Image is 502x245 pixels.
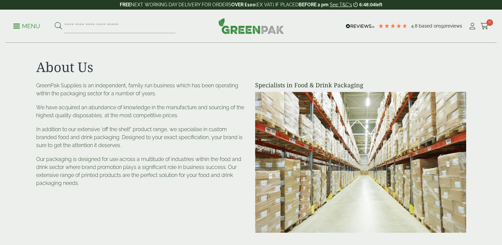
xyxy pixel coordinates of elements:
p: Our packaging is designed for use across a multitude of industries within the food and drink sect... [36,155,247,187]
div: 4.8 Stars [378,23,408,29]
span: reviews [446,23,462,29]
i: Cart [480,23,489,30]
h1: About Us [36,59,466,75]
span: Based on [419,23,439,29]
p: In addition to our extensive ‘off the shelf’ product range, we specialise in custom branded food ... [36,125,247,149]
strong: FREE [120,2,131,7]
span: 0 [486,19,493,26]
a: Menu [13,22,40,29]
span: 6:48:04 [359,2,375,7]
h4: Specialists in Food & Drink Packaging [255,82,466,89]
i: My Account [468,23,476,30]
img: REVIEWS.io [346,24,375,29]
strong: OVER £100 [231,2,255,7]
a: 0 [480,21,489,31]
p: We have acquired an abundance of knowledge in the manufacture and sourcing of the highest quality... [36,104,247,120]
img: GreenPak Supplies [218,18,284,34]
span: 192 [439,23,446,29]
p: GreenPak Supplies is an independent, family run business which has been operating within the pack... [36,82,247,98]
strong: BEFORE 2 pm [299,2,328,7]
span: left [375,2,382,7]
p: Menu [13,22,40,30]
span: 4.8 [411,23,419,29]
a: See T&C's [330,2,352,7]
